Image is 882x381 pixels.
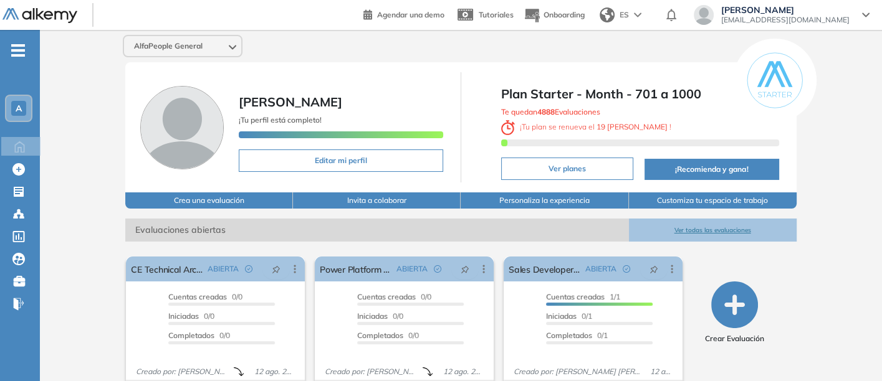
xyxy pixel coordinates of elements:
span: Crear Evaluación [705,333,764,344]
span: pushpin [650,264,658,274]
a: Agendar una demo [363,6,444,21]
b: 4888 [537,107,555,116]
button: Onboarding [524,2,585,29]
span: ¡Tu perfil está completo! [239,115,322,125]
button: Personaliza la experiencia [461,192,628,209]
button: Customiza tu espacio de trabajo [629,192,797,209]
span: Creado por: [PERSON_NAME] [PERSON_NAME] Sichaca [PERSON_NAME] [509,366,645,377]
span: Iniciadas [546,311,577,321]
span: 1/1 [546,292,620,301]
img: clock-svg [501,120,515,135]
img: Foto de perfil [140,86,224,169]
span: ABIERTA [396,263,428,275]
span: Completados [168,331,214,340]
span: Iniciadas [357,311,388,321]
button: ¡Recomienda y gana! [645,159,779,180]
span: check-circle [245,265,252,273]
span: ¡ Tu plan se renueva el ! [501,122,671,131]
span: 12 ago. 2025 [438,366,489,377]
span: Onboarding [544,10,585,19]
span: 0/1 [546,331,608,340]
span: Iniciadas [168,311,199,321]
span: 0/0 [357,292,431,301]
button: Ver planes [501,158,633,180]
span: 0/1 [546,311,592,321]
span: Creado por: [PERSON_NAME] [320,366,423,377]
button: Editar mi perfil [239,149,443,172]
span: Plan Starter - Month - 701 a 1000 [501,85,779,103]
span: Agendar una demo [377,10,444,19]
a: CE Technical Architect - [GEOGRAPHIC_DATA] [131,256,203,281]
img: Logo [2,8,77,24]
span: pushpin [272,264,280,274]
button: Invita a colaborar [293,192,461,209]
span: check-circle [623,265,630,273]
span: 0/0 [168,311,214,321]
button: pushpin [640,259,668,279]
span: 12 ago. 2025 [645,366,678,377]
span: Tutoriales [479,10,514,19]
span: check-circle [434,265,441,273]
a: Sales Developer Representative [509,256,580,281]
b: 19 [PERSON_NAME] [595,122,669,131]
i: - [11,49,25,52]
span: Evaluaciones abiertas [125,219,628,242]
span: 12 ago. 2025 [249,366,300,377]
span: Completados [546,331,592,340]
span: AlfaPeople General [134,41,203,51]
span: 0/0 [168,331,230,340]
span: ABIERTA [585,263,616,275]
span: ES [620,9,629,21]
button: Ver todas las evaluaciones [629,219,797,242]
span: 0/0 [357,311,403,321]
button: Crear Evaluación [705,281,764,344]
button: Crea una evaluación [125,192,293,209]
span: [EMAIL_ADDRESS][DOMAIN_NAME] [721,15,850,25]
span: pushpin [461,264,469,274]
img: world [600,7,615,22]
span: Cuentas creadas [546,292,605,301]
span: A [16,103,22,113]
span: Te quedan Evaluaciones [501,107,600,116]
span: 0/0 [357,331,419,340]
span: [PERSON_NAME] [239,94,342,110]
a: Power Platform Developer - [GEOGRAPHIC_DATA] [320,256,391,281]
button: pushpin [451,259,479,279]
span: Completados [357,331,403,340]
span: 0/0 [168,292,242,301]
span: [PERSON_NAME] [721,5,850,15]
button: pushpin [262,259,290,279]
img: arrow [634,12,641,17]
span: Cuentas creadas [168,292,227,301]
span: Creado por: [PERSON_NAME] [131,366,234,377]
span: Cuentas creadas [357,292,416,301]
span: ABIERTA [208,263,239,275]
